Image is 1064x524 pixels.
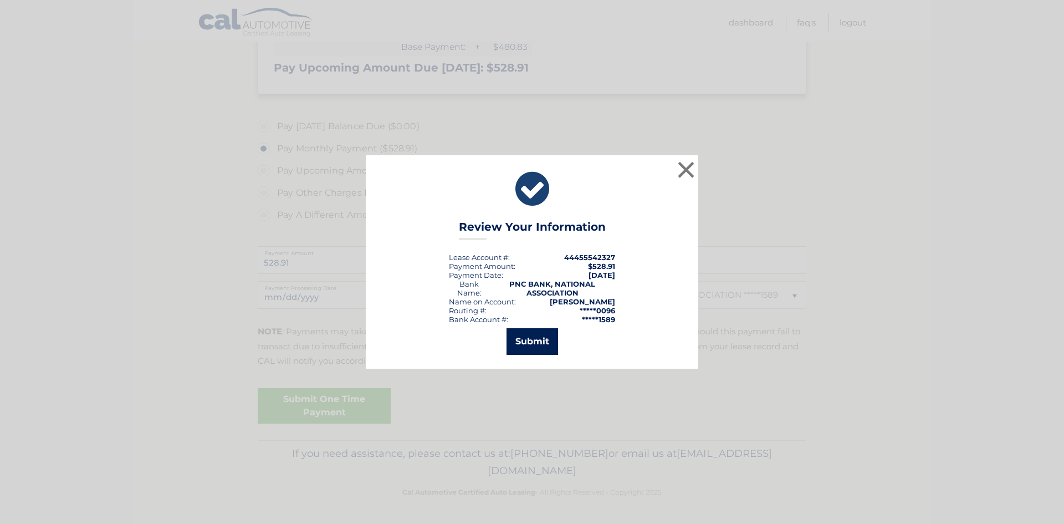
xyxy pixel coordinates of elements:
[588,262,615,271] span: $528.91
[449,315,508,324] div: Bank Account #:
[449,253,510,262] div: Lease Account #:
[449,297,516,306] div: Name on Account:
[507,328,558,355] button: Submit
[509,279,595,297] strong: PNC BANK, NATIONAL ASSOCIATION
[449,306,487,315] div: Routing #:
[449,271,503,279] div: :
[449,262,515,271] div: Payment Amount:
[564,253,615,262] strong: 44455542327
[675,159,697,181] button: ×
[459,220,606,240] h3: Review Your Information
[449,279,489,297] div: Bank Name:
[589,271,615,279] span: [DATE]
[550,297,615,306] strong: [PERSON_NAME]
[449,271,502,279] span: Payment Date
